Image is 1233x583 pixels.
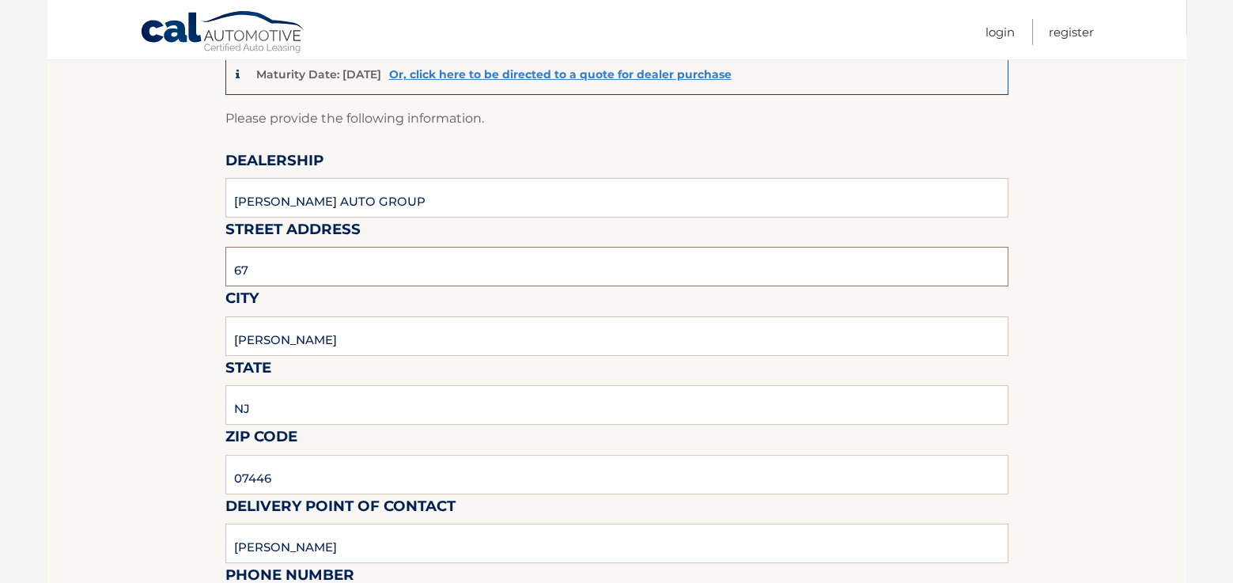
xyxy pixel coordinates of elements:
p: Maturity Date: [DATE] [256,67,381,81]
a: Cal Automotive [140,10,306,56]
p: Please provide the following information. [225,108,1008,130]
label: State [225,356,271,385]
label: Street Address [225,218,361,247]
a: Or, click here to be directed to a quote for dealer purchase [389,67,732,81]
label: Dealership [225,149,323,178]
a: Login [985,19,1015,45]
label: Zip Code [225,425,297,454]
a: Register [1049,19,1094,45]
label: Delivery Point of Contact [225,494,456,524]
label: City [225,286,259,316]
